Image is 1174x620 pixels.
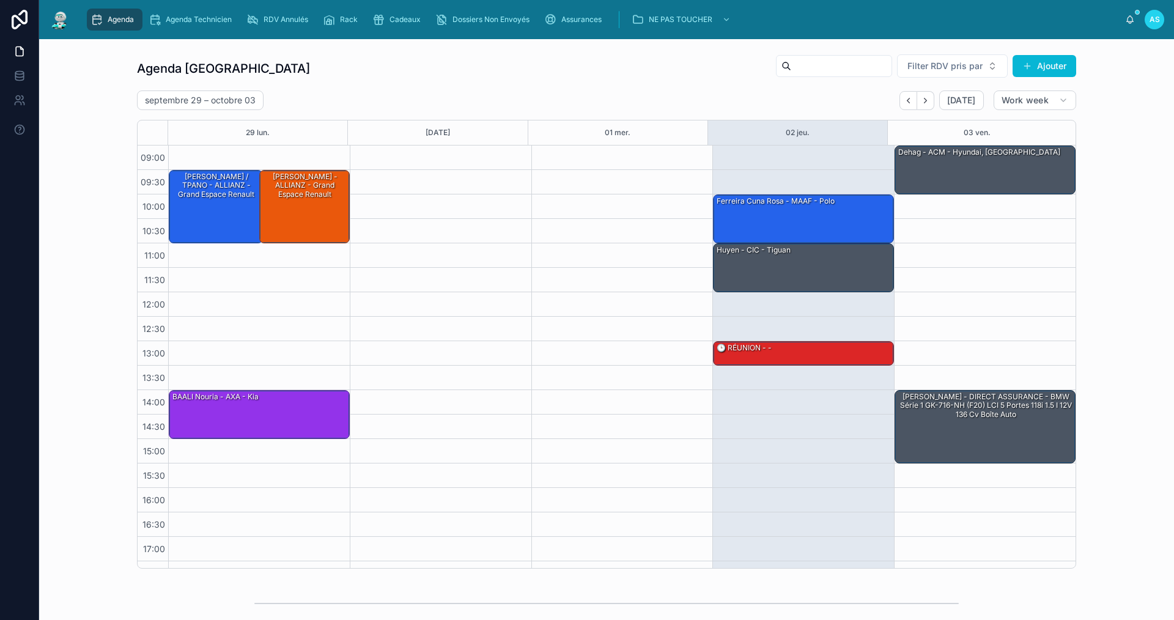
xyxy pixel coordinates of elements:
[1150,15,1160,24] span: AS
[714,195,893,243] div: ferreira cuna rosa - MAAF - polo
[139,519,168,530] span: 16:30
[907,60,983,72] span: Filter RDV pris par
[141,250,168,260] span: 11:00
[715,342,773,353] div: 🕒 RÉUNION - -
[140,568,168,578] span: 17:30
[715,245,792,256] div: huyen - CIC - tiguan
[452,15,530,24] span: Dossiers Non Envoyés
[262,171,349,200] div: [PERSON_NAME] - ALLIANZ - Grand espace Renault
[649,15,712,24] span: NE PAS TOUCHER
[137,60,310,77] h1: Agenda [GEOGRAPHIC_DATA]
[426,120,450,145] button: [DATE]
[939,90,984,110] button: [DATE]
[139,201,168,212] span: 10:00
[139,397,168,407] span: 14:00
[139,495,168,505] span: 16:00
[138,177,168,187] span: 09:30
[264,15,308,24] span: RDV Annulés
[895,391,1075,463] div: [PERSON_NAME] - DIRECT ASSURANCE - BMW Série 1 GK-716-NH (F20) LCI 5 portes 118i 1.5 i 12V 136 cv...
[138,152,168,163] span: 09:00
[389,15,421,24] span: Cadeaux
[561,15,602,24] span: Assurances
[81,6,1125,33] div: scrollable content
[897,54,1008,78] button: Select Button
[140,544,168,554] span: 17:00
[139,226,168,236] span: 10:30
[917,91,934,110] button: Next
[1002,95,1049,106] span: Work week
[171,171,262,200] div: [PERSON_NAME] / TPANO - ALLIANZ - Grand espace Renault
[260,171,349,243] div: [PERSON_NAME] - ALLIANZ - Grand espace Renault
[108,15,134,24] span: Agenda
[145,94,256,106] h2: septembre 29 – octobre 03
[246,120,270,145] button: 29 lun.
[432,9,538,31] a: Dossiers Non Envoyés
[1013,55,1076,77] button: Ajouter
[994,90,1076,110] button: Work week
[49,10,71,29] img: App logo
[895,146,1075,194] div: dehag - ACM - Hyundai, [GEOGRAPHIC_DATA]
[369,9,429,31] a: Cadeaux
[145,9,240,31] a: Agenda Technicien
[947,95,976,106] span: [DATE]
[714,244,893,292] div: huyen - CIC - tiguan
[139,372,168,383] span: 13:30
[541,9,610,31] a: Assurances
[139,299,168,309] span: 12:00
[140,446,168,456] span: 15:00
[243,9,317,31] a: RDV Annulés
[605,120,630,145] button: 01 mer.
[140,470,168,481] span: 15:30
[87,9,142,31] a: Agenda
[715,196,836,207] div: ferreira cuna rosa - MAAF - polo
[319,9,366,31] a: Rack
[141,275,168,285] span: 11:30
[964,120,991,145] button: 03 ven.
[139,323,168,334] span: 12:30
[169,171,262,243] div: [PERSON_NAME] / TPANO - ALLIANZ - Grand espace Renault
[169,391,349,438] div: BAALI Nouria - AXA - Kia
[166,15,232,24] span: Agenda Technicien
[139,421,168,432] span: 14:30
[139,348,168,358] span: 13:00
[714,342,893,365] div: 🕒 RÉUNION - -
[786,120,810,145] button: 02 jeu.
[340,15,358,24] span: Rack
[897,391,1074,420] div: [PERSON_NAME] - DIRECT ASSURANCE - BMW Série 1 GK-716-NH (F20) LCI 5 portes 118i 1.5 i 12V 136 cv...
[897,147,1061,158] div: dehag - ACM - Hyundai, [GEOGRAPHIC_DATA]
[171,391,260,402] div: BAALI Nouria - AXA - Kia
[628,9,737,31] a: NE PAS TOUCHER
[899,91,917,110] button: Back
